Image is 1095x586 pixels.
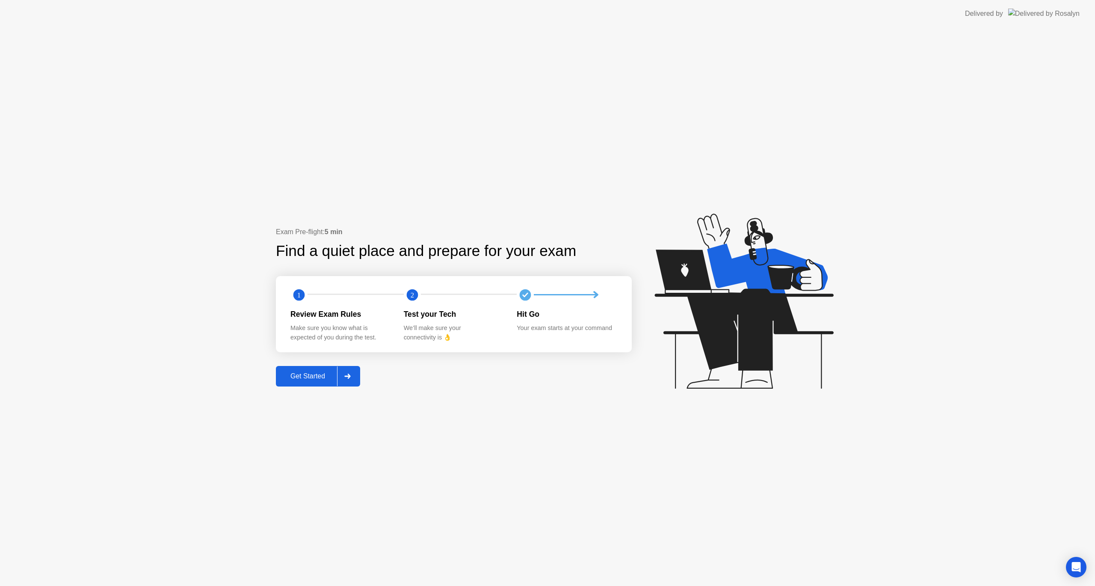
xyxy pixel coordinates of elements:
[404,324,503,342] div: We’ll make sure your connectivity is 👌
[276,240,577,262] div: Find a quiet place and prepare for your exam
[278,372,337,380] div: Get Started
[290,309,390,320] div: Review Exam Rules
[1008,9,1080,18] img: Delivered by Rosalyn
[517,309,616,320] div: Hit Go
[1066,557,1086,577] div: Open Intercom Messenger
[290,324,390,342] div: Make sure you know what is expected of you during the test.
[276,366,360,387] button: Get Started
[297,291,301,299] text: 1
[411,291,414,299] text: 2
[404,309,503,320] div: Test your Tech
[965,9,1003,19] div: Delivered by
[276,227,632,237] div: Exam Pre-flight:
[517,324,616,333] div: Your exam starts at your command
[325,228,343,235] b: 5 min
